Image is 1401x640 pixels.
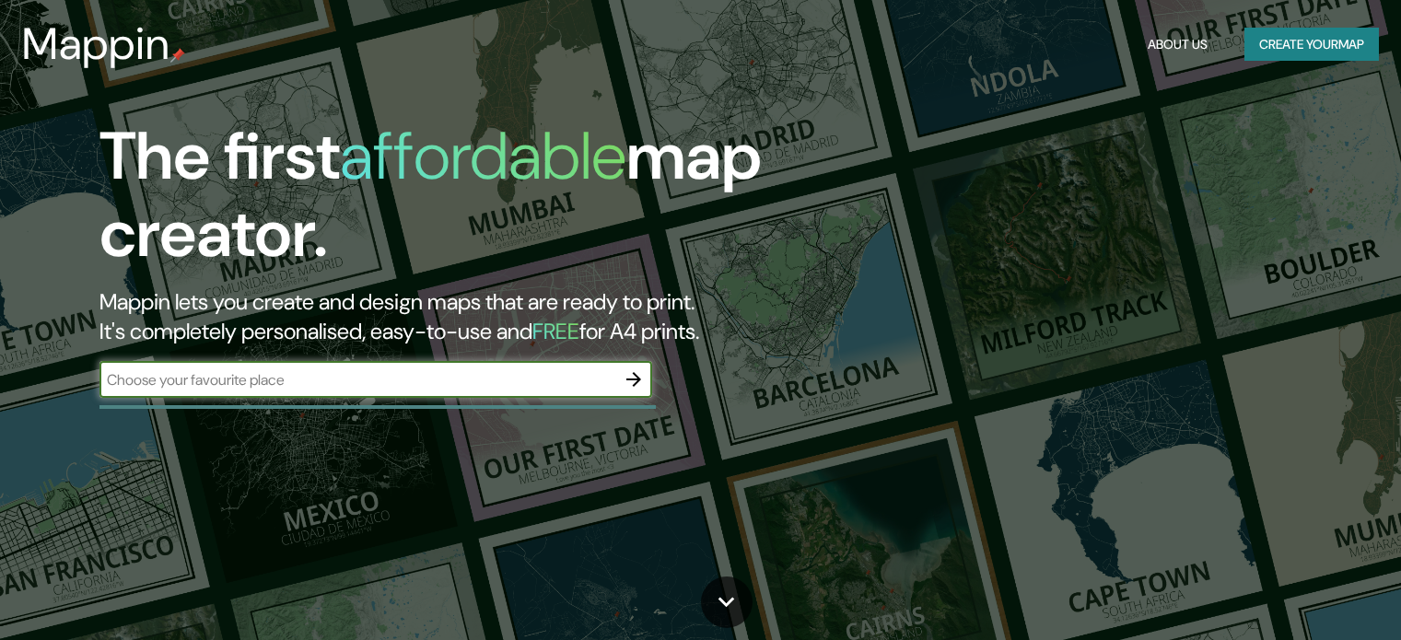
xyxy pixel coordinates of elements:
h2: Mappin lets you create and design maps that are ready to print. It's completely personalised, eas... [99,287,800,346]
button: Create yourmap [1244,28,1379,62]
input: Choose your favourite place [99,369,615,390]
button: About Us [1140,28,1215,62]
h1: affordable [340,113,626,199]
h1: The first map creator. [99,118,800,287]
h5: FREE [532,317,579,345]
img: mappin-pin [170,48,185,63]
h3: Mappin [22,18,170,70]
